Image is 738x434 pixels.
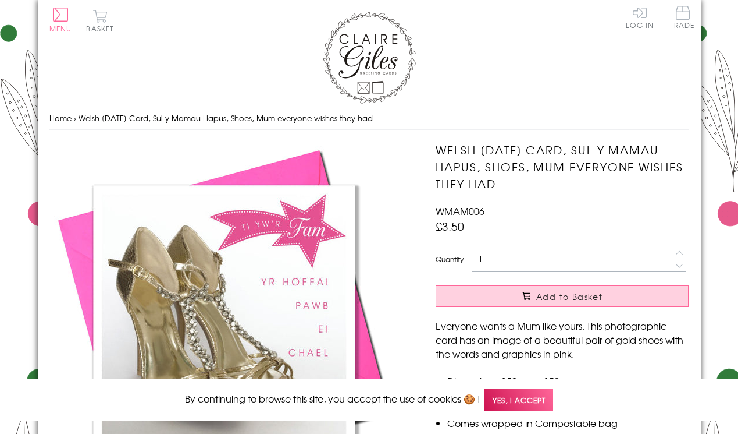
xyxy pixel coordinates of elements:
[447,374,689,388] li: Dimensions: 150mm x 150mm
[436,319,689,361] p: Everyone wants a Mum like yours. This photographic card has an image of a beautiful pair of gold ...
[671,6,695,31] a: Trade
[536,291,602,302] span: Add to Basket
[84,9,116,32] button: Basket
[74,112,76,124] span: ›
[484,389,553,411] span: Yes, I accept
[436,218,464,234] span: £3.50
[671,6,695,29] span: Trade
[49,112,72,124] a: Home
[436,204,484,218] span: WMAM006
[436,142,689,192] h1: Welsh [DATE] Card, Sul y Mamau Hapus, Shoes, Mum everyone wishes they had
[49,8,72,32] button: Menu
[49,107,689,130] nav: breadcrumbs
[436,254,464,264] label: Quantity
[626,6,654,29] a: Log In
[79,112,373,124] span: Welsh [DATE] Card, Sul y Mamau Hapus, Shoes, Mum everyone wishes they had
[323,12,416,104] img: Claire Giles Greetings Cards
[436,285,689,307] button: Add to Basket
[49,23,72,34] span: Menu
[447,416,689,430] li: Comes wrapped in Compostable bag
